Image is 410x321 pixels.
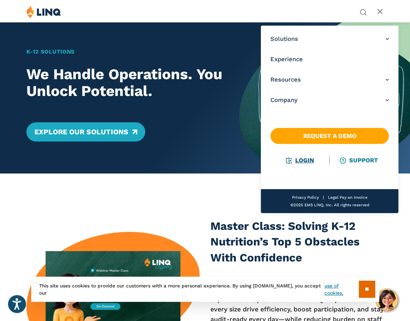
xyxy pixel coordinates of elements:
[340,157,378,164] a: Support
[261,26,398,213] nav: Primary Navigation
[270,55,389,64] a: Experience
[270,76,389,84] a: Resources
[26,66,222,100] h2: We Handle Operations. You Unlock Potential.
[270,35,389,43] a: Solutions
[290,203,369,207] span: ©2025 EMS LINQ, Inc. All rights reserved
[292,195,319,199] a: Privacy Policy
[270,96,389,104] a: Company
[26,122,145,142] a: Explore Our Solutions
[376,289,398,311] button: Hello, have a question? Let’s chat.
[239,22,410,173] img: Home Banner
[360,8,367,15] button: Open Search Bar
[270,35,298,43] span: Solutions
[340,195,368,199] a: Pay an Invoice
[270,128,389,144] a: Request a Demo
[270,96,298,104] span: Company
[286,157,314,164] a: Login
[210,218,384,266] h3: Master Class: Solving K-12 Nutrition’s Top 5 Obstacles With Confidence
[377,8,384,16] button: Open Main Menu
[31,277,379,302] div: This site uses cookies to provide our customers with a more personal experience. By using [DOMAIN...
[324,282,358,297] a: use of cookies.
[328,195,338,199] a: Legal
[26,6,61,18] img: LINQ | K‑12 Software
[270,76,301,84] span: Resources
[270,55,303,64] span: Experience
[360,6,367,15] nav: Utility Navigation
[26,48,222,56] h1: K‑12 Solutions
